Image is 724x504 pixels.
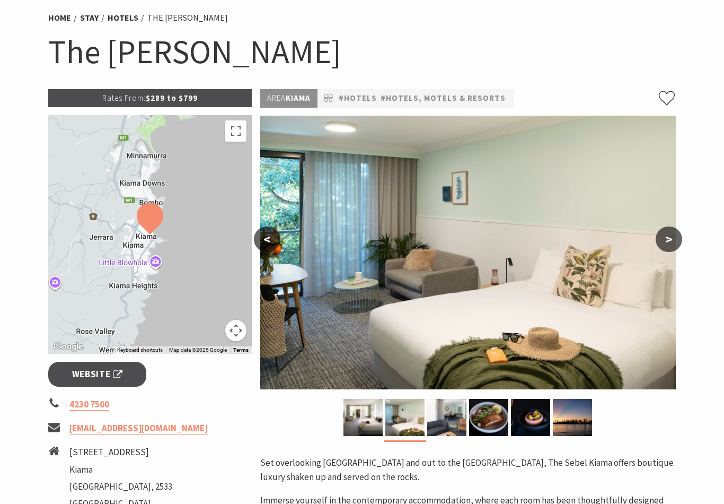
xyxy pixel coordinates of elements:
[48,12,71,23] a: Home
[267,93,286,103] span: Area
[169,347,227,353] span: Map data ©2025 Google
[225,120,246,142] button: Toggle fullscreen view
[69,480,172,494] li: [GEOGRAPHIC_DATA], 2533
[225,320,246,341] button: Map camera controls
[69,445,172,459] li: [STREET_ADDRESS]
[233,347,249,353] a: Terms (opens in new tab)
[427,399,466,436] img: Deluxe Apartment
[147,11,228,25] li: The [PERSON_NAME]
[48,362,146,387] a: Website
[69,398,109,411] a: 4230 7500
[51,340,86,354] img: Google
[72,367,123,381] span: Website
[69,463,172,477] li: Kiama
[108,12,138,23] a: Hotels
[381,92,506,105] a: #Hotels, Motels & Resorts
[511,399,550,436] img: Yves Bar & Bistro
[656,227,682,252] button: >
[553,399,592,436] img: Kiama
[254,227,280,252] button: <
[339,92,377,105] a: #Hotels
[48,30,676,73] h1: The [PERSON_NAME]
[51,340,86,354] a: Click to see this area on Google Maps
[385,399,425,436] img: Superior Balcony Room
[260,116,676,389] img: Superior Balcony Room
[48,89,252,107] p: $289 to $799
[469,399,508,436] img: Yves Bar & Bistro
[260,89,317,108] p: Kiama
[69,422,208,435] a: [EMAIL_ADDRESS][DOMAIN_NAME]
[80,12,99,23] a: Stay
[260,456,676,484] p: Set overlooking [GEOGRAPHIC_DATA] and out to the [GEOGRAPHIC_DATA], The Sebel Kiama offers boutiq...
[102,93,146,103] span: Rates From:
[343,399,383,436] img: Deluxe Balcony Room
[117,346,163,354] button: Keyboard shortcuts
